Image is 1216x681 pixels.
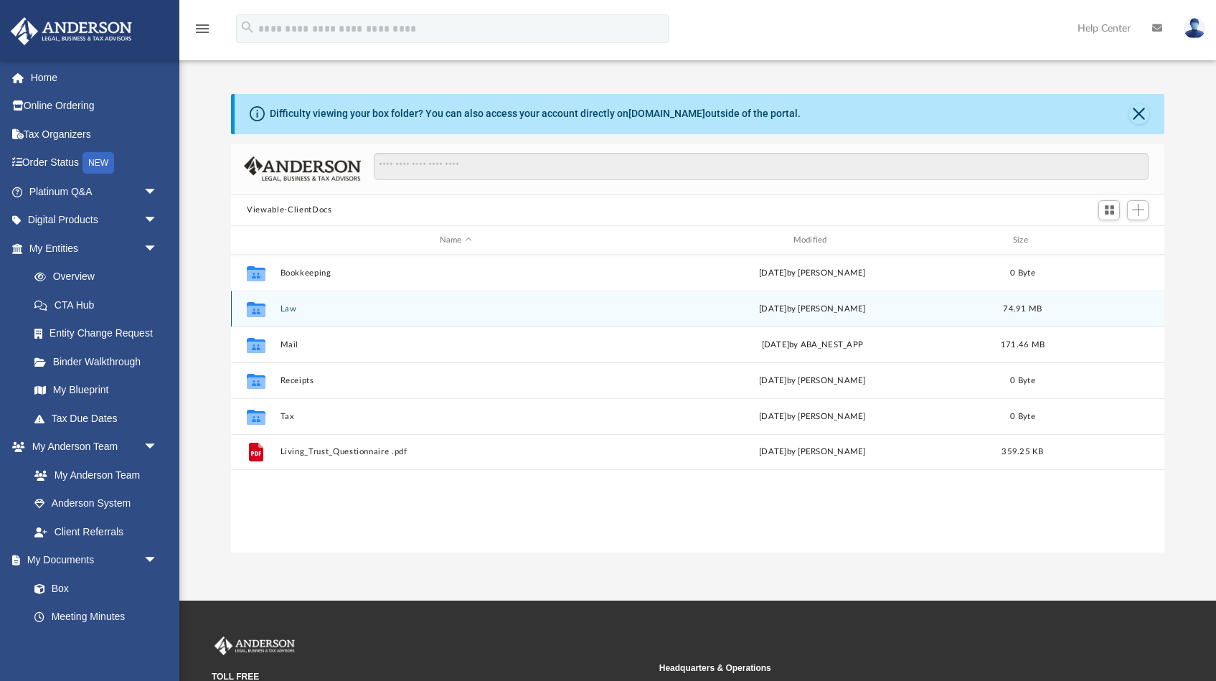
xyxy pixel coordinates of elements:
div: id [1058,234,1159,247]
a: Overview [20,263,179,291]
button: Living_Trust_Questionnaire .pdf [281,448,631,457]
a: Forms Library [20,631,165,659]
div: Modified [637,234,988,247]
span: arrow_drop_down [143,433,172,462]
div: NEW [83,152,114,174]
a: My Documentsarrow_drop_down [10,546,172,575]
div: [DATE] by ABA_NEST_APP [637,339,988,352]
span: arrow_drop_down [143,546,172,576]
span: [DATE] [759,305,787,313]
div: grid [231,255,1164,553]
div: [DATE] by [PERSON_NAME] [637,446,988,459]
img: User Pic [1184,18,1205,39]
img: Anderson Advisors Platinum Portal [212,637,298,655]
div: [DATE] by [PERSON_NAME] [637,410,988,423]
button: Switch to Grid View [1098,200,1120,220]
button: Law [281,304,631,314]
a: CTA Hub [20,291,179,319]
a: menu [194,27,211,37]
button: Receipts [281,376,631,385]
div: [DATE] by [PERSON_NAME] [637,375,988,388]
a: [DOMAIN_NAME] [628,108,705,119]
a: Box [20,574,165,603]
a: My Anderson Team [20,461,165,489]
a: Tax Due Dates [20,404,179,433]
a: My Anderson Teamarrow_drop_down [10,433,172,461]
a: My Entitiesarrow_drop_down [10,234,179,263]
i: search [240,19,255,35]
div: Size [994,234,1052,247]
input: Search files and folders [374,153,1149,180]
button: Viewable-ClientDocs [247,204,331,217]
i: menu [194,20,211,37]
a: Anderson System [20,489,172,518]
a: Home [10,63,179,92]
span: 74.91 MB [1004,305,1042,313]
button: Mail [281,340,631,349]
a: Platinum Q&Aarrow_drop_down [10,177,179,206]
button: Close [1129,104,1149,124]
span: 0 Byte [1010,269,1035,277]
div: Name [280,234,631,247]
span: 0 Byte [1010,413,1035,421]
a: Entity Change Request [20,319,179,348]
a: My Blueprint [20,376,172,405]
img: Anderson Advisors Platinum Portal [6,17,136,45]
span: arrow_drop_down [143,234,172,263]
a: Tax Organizers [10,120,179,149]
span: 171.46 MB [1001,341,1045,349]
a: Online Ordering [10,92,179,121]
div: Difficulty viewing your box folder? You can also access your account directly on outside of the p... [270,106,801,121]
div: [DATE] by [PERSON_NAME] [637,267,988,280]
a: Digital Productsarrow_drop_down [10,206,179,235]
div: by [PERSON_NAME] [637,303,988,316]
a: Client Referrals [20,517,172,546]
span: 359.25 KB [1002,448,1044,456]
span: 0 Byte [1010,377,1035,385]
a: Meeting Minutes [20,603,172,631]
button: Tax [281,412,631,421]
span: arrow_drop_down [143,206,172,235]
a: Binder Walkthrough [20,347,179,376]
span: arrow_drop_down [143,177,172,207]
button: Bookkeeping [281,268,631,278]
button: Add [1127,200,1149,220]
a: Order StatusNEW [10,149,179,178]
small: Headquarters & Operations [659,662,1097,675]
div: id [237,234,273,247]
